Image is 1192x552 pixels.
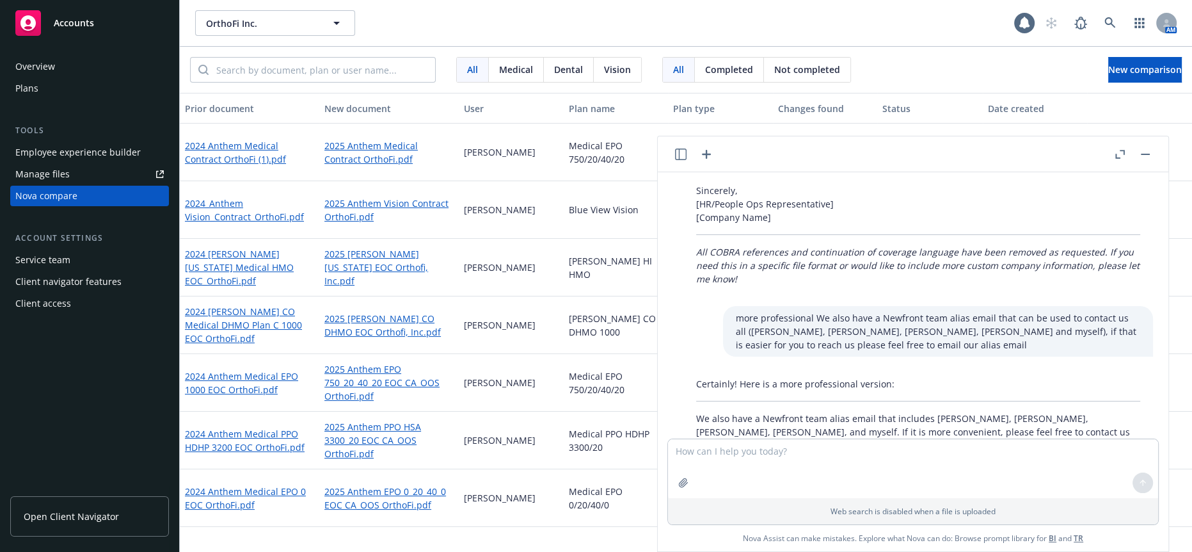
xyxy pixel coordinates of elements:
[185,305,314,345] a: 2024 [PERSON_NAME] CO Medical DHMO Plan C 1000 EOC OrthoFi.pdf
[1127,10,1152,36] a: Switch app
[15,272,122,292] div: Client navigator features
[10,293,169,314] a: Client access
[604,63,631,76] span: Vision
[24,510,119,523] span: Open Client Navigator
[877,93,983,124] button: Status
[676,506,1150,517] p: Web search is disabled when a file is uploaded
[324,102,454,115] div: New document
[673,102,768,115] div: Plan type
[983,93,1088,124] button: Date created
[668,93,773,124] button: Plan type
[1074,533,1083,544] a: TR
[1108,57,1182,83] button: New comparison
[464,318,536,332] p: [PERSON_NAME]
[564,124,669,181] div: Medical EPO 750/20/40/20
[564,412,669,469] div: Medical PPO HDHP 3300/20
[554,63,583,76] span: Dental
[673,63,684,76] span: All
[499,63,533,76] span: Medical
[696,246,1140,285] em: All COBRA references and continuation of coverage language have been removed as requested. If you...
[185,247,314,288] a: 2024 [PERSON_NAME] [US_STATE] Medical HMO EOC_OrthoFi.pdf
[10,56,169,77] a: Overview
[54,18,94,28] span: Accounts
[564,469,669,527] div: Medical EPO 0/20/40/0
[209,58,435,82] input: Search by document, plan or user name...
[324,197,454,223] a: 2025 Anthem Vision Contract OrthoFi.pdf
[15,56,55,77] div: Overview
[467,63,478,76] span: All
[185,427,314,454] a: 2024 Anthem Medical PPO HDHP 3200 EOC OrthoFi.pdf
[10,272,169,292] a: Client navigator features
[774,63,840,76] span: Not completed
[324,362,454,403] a: 2025 Anthem EPO 750_20_40_20 EOC CA_OOS OrthoFi.pdf
[459,93,564,124] button: User
[1068,10,1093,36] a: Report a Bug
[1049,533,1056,544] a: BI
[324,139,454,166] a: 2025 Anthem Medical Contract OrthoFi.pdf
[185,102,314,115] div: Prior document
[198,65,209,75] svg: Search
[324,485,454,512] a: 2025 Anthem EPO 0_20_40_0 EOC CA_OOS OrthoFi.pdf
[464,261,536,274] p: [PERSON_NAME]
[185,485,314,512] a: 2024 Anthem Medical EPO 0 EOC OrthoFi.pdf
[10,5,169,41] a: Accounts
[10,78,169,99] a: Plans
[696,184,1140,224] p: Sincerely, [HR/People Ops Representative] [Company Name]
[185,369,314,396] a: 2024 Anthem Medical EPO 1000 EOC OrthoFi.pdf
[185,197,314,223] a: 2024_Anthem Vision_Contract_OrthoFi.pdf
[564,354,669,412] div: Medical EPO 750/20/40/20
[882,102,978,115] div: Status
[10,250,169,270] a: Service team
[569,102,664,115] div: Plan name
[10,124,169,137] div: Tools
[324,312,454,339] a: 2025 [PERSON_NAME] CO DHMO EOC Orthofi, Inc.pdf
[988,102,1083,115] div: Date created
[15,142,141,163] div: Employee experience builder
[464,376,536,389] p: [PERSON_NAME]
[185,139,314,166] a: 2024 Anthem Medical Contract OrthoFi (1).pdf
[1038,10,1064,36] a: Start snowing
[564,239,669,296] div: [PERSON_NAME] HI HMO
[564,93,669,124] button: Plan name
[464,102,559,115] div: User
[696,412,1140,452] p: We also have a Newfront team alias email that includes [PERSON_NAME], [PERSON_NAME], [PERSON_NAME...
[10,164,169,184] a: Manage files
[10,142,169,163] a: Employee experience builder
[15,293,71,314] div: Client access
[736,311,1140,352] p: more professional We also have a Newfront team alias email that can be used to contact us all ([P...
[1097,10,1123,36] a: Search
[206,17,317,30] span: OrthoFi Inc.
[464,491,536,505] p: [PERSON_NAME]
[319,93,459,124] button: New document
[705,63,753,76] span: Completed
[180,93,319,124] button: Prior document
[15,250,70,270] div: Service team
[10,186,169,206] a: Nova compare
[1108,63,1182,76] span: New comparison
[564,296,669,354] div: [PERSON_NAME] CO DHMO 1000
[15,78,38,99] div: Plans
[324,420,454,460] a: 2025 Anthem PPO HSA 3300_20 EOC CA_OOS OrthoFi.pdf
[464,145,536,159] p: [PERSON_NAME]
[10,232,169,245] div: Account settings
[464,203,536,216] p: [PERSON_NAME]
[696,377,1140,391] p: Certainly! Here is a more professional version:
[743,525,1083,551] span: Nova Assist can make mistakes. Explore what Nova can do: Browse prompt library for and
[668,124,773,181] div: Medical
[324,247,454,288] a: 2025 [PERSON_NAME] [US_STATE] EOC Orthofi, Inc.pdf
[778,102,873,115] div: Changes found
[15,164,70,184] div: Manage files
[464,434,536,447] p: [PERSON_NAME]
[564,181,669,239] div: Blue View Vision
[15,186,77,206] div: Nova compare
[773,93,878,124] button: Changes found
[195,10,355,36] button: OrthoFi Inc.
